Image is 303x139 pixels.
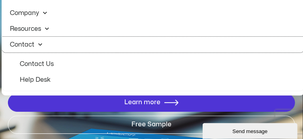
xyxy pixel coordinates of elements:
span: Free Sample [132,121,171,128]
a: Help Desk [12,72,294,88]
a: Learn more [8,94,295,112]
span: Learn more [124,99,160,106]
iframe: chat widget [203,122,299,139]
a: Contact Us [12,56,294,72]
a: Free Sample [8,116,295,134]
